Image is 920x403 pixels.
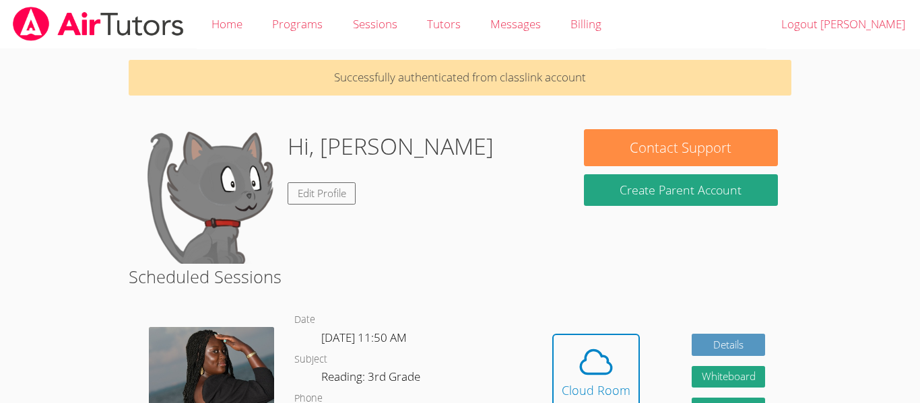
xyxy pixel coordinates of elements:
h2: Scheduled Sessions [129,264,791,289]
h1: Hi, [PERSON_NAME] [288,129,494,163]
img: airtutors_banner-c4298cdbf04f3fff15de1276eac7730deb9818008684d7c2e4769d2f7ddbe033.png [11,7,185,41]
button: Create Parent Account [584,174,778,206]
span: [DATE] 11:50 AM [321,330,407,345]
dd: Reading: 3rd Grade [321,367,423,390]
dt: Subject [294,351,327,368]
button: Whiteboard [692,366,766,388]
p: Successfully authenticated from classlink account [129,60,791,96]
div: Cloud Room [562,381,630,400]
dt: Date [294,312,315,328]
span: Messages [490,16,541,32]
img: default.png [142,129,277,264]
button: Contact Support [584,129,778,166]
a: Edit Profile [288,182,356,205]
a: Details [692,334,766,356]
